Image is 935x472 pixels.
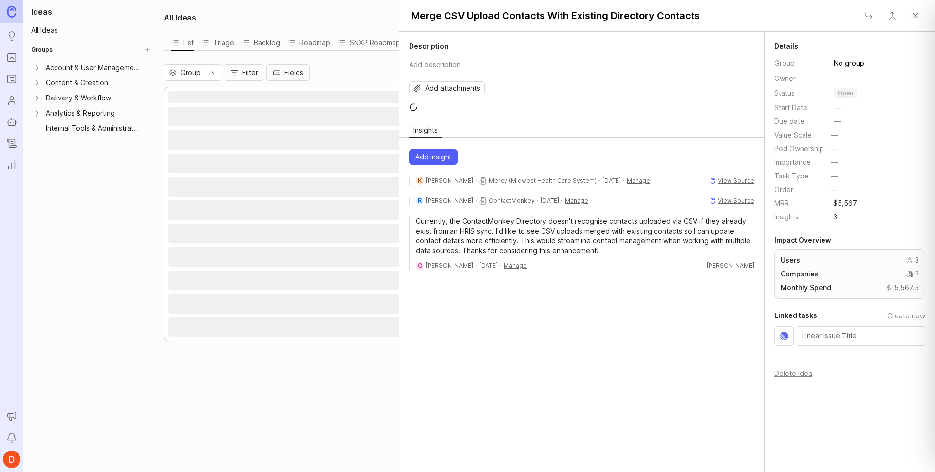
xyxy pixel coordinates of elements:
[541,197,559,205] span: [DATE]
[774,199,789,207] span: MRR
[774,74,796,82] span: Owner
[828,55,925,72] div: toggle menu
[164,12,196,23] h2: All Ideas
[416,216,754,256] p: Currently, the ContactMonkey Directory doesn't recognise contacts uploaded via CSV if they alread...
[894,283,919,293] span: 5,567.5
[537,197,539,204] div: ·
[915,269,919,279] span: 2
[475,197,477,204] div: ·
[828,72,846,85] button: —
[27,6,154,18] h1: Ideas
[834,74,841,83] span: —
[7,6,16,17] img: Canny Home
[828,129,841,141] button: —
[623,177,625,184] div: ·
[27,106,154,120] a: Expand Analytics & ReportingAnalytics & ReportingGroup settings
[3,135,20,152] a: Changelog
[3,92,20,109] a: Users
[32,108,42,118] button: Expand Analytics & Reporting
[475,262,477,269] div: ·
[288,35,330,50] button: Roadmap
[774,369,812,377] button: Delete idea
[489,177,597,185] a: Mercy (Midwest Health Care System)
[838,89,853,97] p: open
[27,60,154,75] a: Expand Account & User ManagementAccount & User ManagementGroup settings
[774,236,925,245] h2: Impact Overview
[489,177,597,184] span: Mercy (Midwest Health Care System)
[718,177,754,185] a: View Source
[828,85,925,101] div: toggle menu
[834,58,924,69] input: No group
[882,6,902,25] button: Close button
[46,62,140,73] div: Account & User Management
[828,115,846,128] button: Due date
[46,78,140,88] div: Content & Creation
[859,6,879,25] button: Close button
[338,36,400,50] div: SNXP Roadmap
[781,283,831,293] span: Monthly Spend
[774,185,793,194] span: Order
[426,177,473,185] a: [PERSON_NAME]
[409,123,442,137] button: Insights
[774,172,809,180] span: Task Type
[426,262,473,270] a: [PERSON_NAME]
[171,35,194,50] button: List
[707,262,754,270] span: [PERSON_NAME]
[774,103,807,112] span: Start Date
[475,177,477,184] div: ·
[409,81,485,95] button: Add attachments
[774,311,817,320] h2: Linked tasks
[409,41,754,51] h2: Description
[27,76,154,90] a: Expand Content & CreationContent & CreationGroup settings
[242,68,258,78] span: Filter
[164,64,222,81] div: toggle menu
[489,197,535,204] span: ContactMonkey
[602,177,621,185] span: [DATE]
[27,121,154,135] a: Internal Tools & AdministrationGroup settings
[418,197,422,205] span: R
[774,89,795,97] span: Status
[406,55,754,74] button: description
[242,36,280,50] div: Backlog
[504,261,527,270] button: Manage
[887,312,925,320] button: Create task
[781,269,819,279] span: Companies
[774,117,804,125] span: Due date
[3,113,20,131] a: Autopilot
[410,124,442,136] span: Insights
[3,429,20,447] button: Notifications
[780,332,788,340] img: Linear
[774,59,795,67] span: Group
[3,451,20,468] button: Daniel G
[828,142,841,155] button: —
[3,70,20,88] a: Roadmaps
[202,35,234,50] button: Triage
[489,197,535,205] a: ContactMonkey
[415,152,451,162] span: Add insight
[46,93,140,103] div: Delivery & Workflow
[242,35,280,50] button: Backlog
[828,156,841,169] button: —
[425,83,480,93] span: Add attachments
[27,91,154,105] a: Expand Delivery & WorkflowDelivery & WorkflowGroup settings
[828,101,846,115] button: Start Date
[288,36,330,50] div: Roadmap
[3,408,20,425] button: Announcements
[500,262,502,269] div: ·
[774,158,811,166] span: Importance
[774,213,799,221] span: Insights
[828,211,842,222] span: 3
[46,108,140,118] div: Analytics & Reporting
[140,43,154,57] button: Create Group
[3,49,20,66] a: Portal
[32,78,42,88] button: Expand Content & Creation
[418,262,422,270] span: C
